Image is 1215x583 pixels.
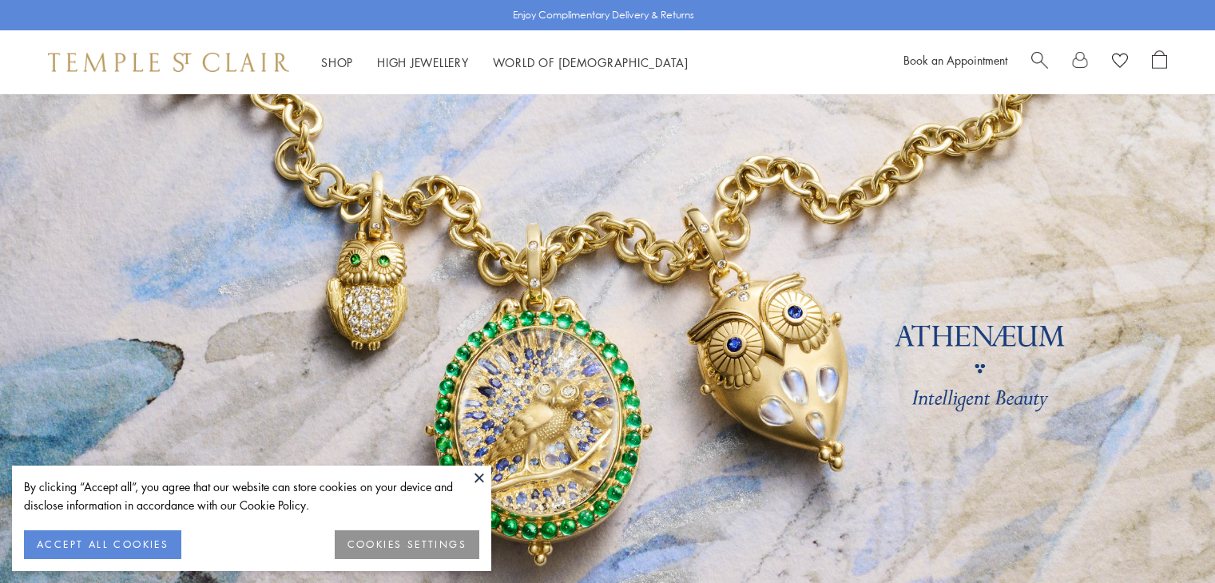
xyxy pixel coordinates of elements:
div: By clicking “Accept all”, you agree that our website can store cookies on your device and disclos... [24,478,479,514]
a: ShopShop [321,54,353,70]
nav: Main navigation [321,53,689,73]
img: Temple St. Clair [48,53,289,72]
p: Enjoy Complimentary Delivery & Returns [513,7,694,23]
a: High JewelleryHigh Jewellery [377,54,469,70]
button: ACCEPT ALL COOKIES [24,530,181,559]
button: COOKIES SETTINGS [335,530,479,559]
a: Search [1031,50,1048,74]
a: Open Shopping Bag [1152,50,1167,74]
a: World of [DEMOGRAPHIC_DATA]World of [DEMOGRAPHIC_DATA] [493,54,689,70]
a: View Wishlist [1112,50,1128,74]
a: Book an Appointment [903,52,1007,68]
